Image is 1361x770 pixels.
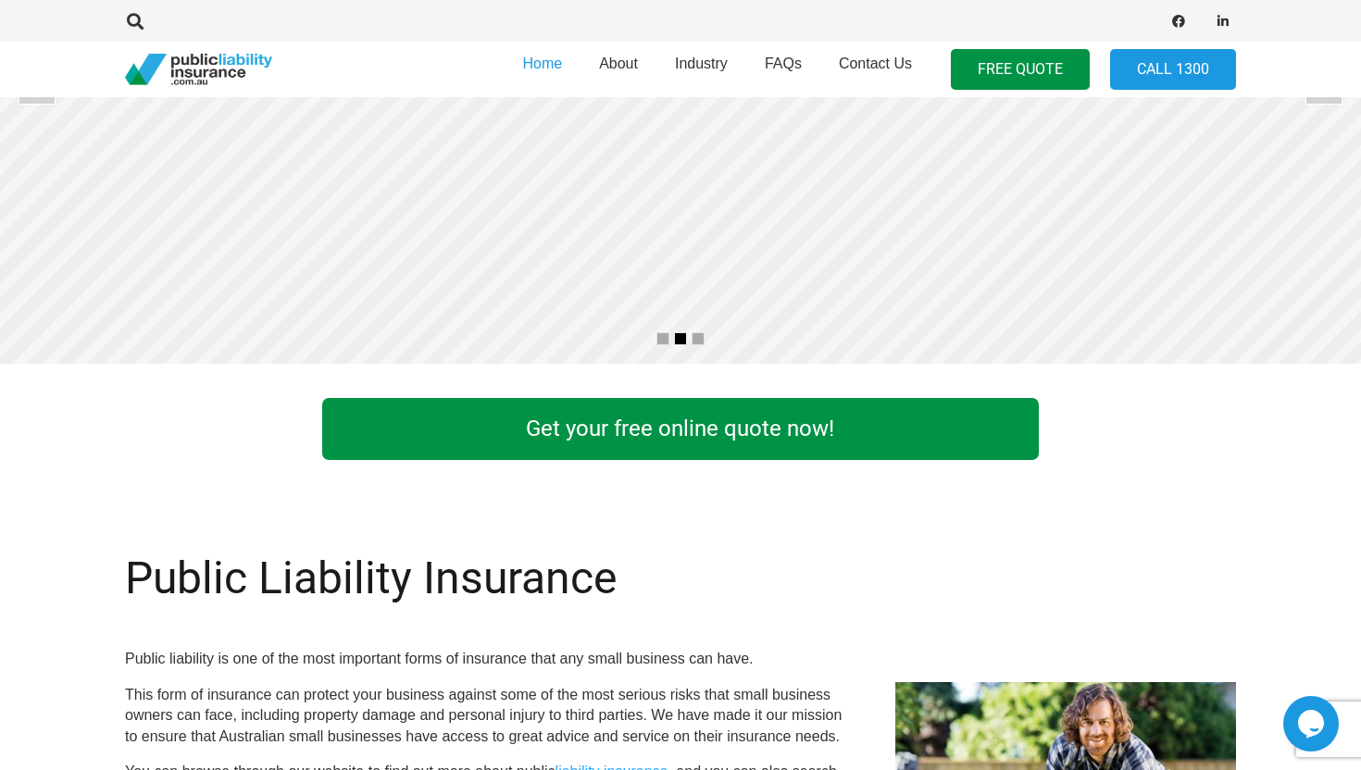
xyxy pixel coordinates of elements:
[1076,393,1273,465] a: Link
[1283,696,1342,751] iframe: chat widget
[125,685,851,747] p: This form of insurance can protect your business against some of the most serious risks that smal...
[1166,8,1192,34] a: Facebook
[125,54,272,86] a: pli_logotransparent
[125,552,851,605] h1: Public Liability Insurance
[746,36,820,103] a: FAQs
[88,393,285,465] a: Link
[522,56,562,71] span: Home
[599,56,638,71] span: About
[951,49,1090,91] a: FREE QUOTE
[820,36,930,103] a: Contact Us
[504,36,581,103] a: Home
[765,56,802,71] span: FAQs
[839,56,912,71] span: Contact Us
[656,36,746,103] a: Industry
[1210,8,1236,34] a: LinkedIn
[1110,49,1236,91] a: Call 1300
[675,56,728,71] span: Industry
[322,398,1038,460] a: Get your free online quote now!
[125,649,851,669] p: Public liability is one of the most important forms of insurance that any small business can have.
[117,13,154,30] a: Search
[581,36,656,103] a: About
